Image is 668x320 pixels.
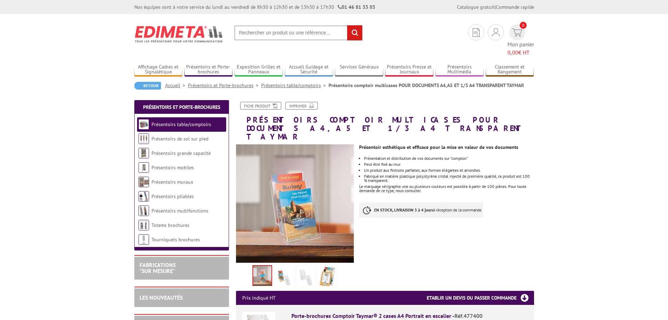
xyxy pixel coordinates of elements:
img: devis rapide [492,28,500,37]
img: Edimeta [134,21,224,47]
img: Présentoirs table/comptoirs [139,119,149,130]
img: Totems brochures [139,220,149,230]
img: porte_brochures_comptoirs_multicases_a4_a5_1-3a4_taymar_477300_mise_en_situation.jpg [253,266,271,288]
span: Réf.477400 [454,312,483,319]
a: Présentoirs pliables [151,193,194,200]
a: Tourniquets brochures [151,236,200,243]
a: FABRICATIONS"Sur Mesure" [140,261,176,275]
a: Présentoirs table/comptoirs [151,121,211,128]
a: Exposition Grilles et Panneaux [235,64,283,76]
li: Présentation et distribution de vos documents sur "comptoir" [364,156,534,161]
img: porte_brochures_comptoirs_477300.jpg [297,267,314,288]
img: devis rapide [473,28,480,37]
div: Le marquage sérigraphie une ou plusieurs couleurs est possible à partir de 100 pièces. Pour toute... [359,184,534,193]
p: à réception de la commande [359,202,483,218]
div: Porte-brochures Comptoir Taymar® 2 cases A4 Portrait en escalier - [291,312,528,320]
strong: Présentoir esthétique et efficace pour la mise en valeur de vos documents [359,144,518,150]
a: Présentoirs muraux [151,179,193,185]
a: Présentoirs et Porte-brochures [184,64,233,76]
a: Accueil Guidage et Sécurité [285,64,333,76]
li: Peut être fixé au mur. [364,162,534,166]
h3: Etablir un devis ou passer commande [427,291,534,305]
a: Catalogue gratuit [457,4,495,10]
img: presentoir_3cases_a4_eco_portrait_escalier__477300_.jpg [319,267,336,288]
a: Présentoirs multifonctions [151,208,208,214]
span: Mon panier [507,40,534,57]
li: Présentoirs comptoir multicases POUR DOCUMENTS A4,A5 ET 1/3 A4 TRANSPARENT TAYMAR [329,82,524,89]
a: Présentoirs Presse et Journaux [385,64,433,76]
a: Présentoirs table/comptoirs [261,82,329,89]
strong: 01 46 81 33 03 [338,4,375,10]
a: Services Généraux [335,64,383,76]
img: Présentoirs grande capacité [139,148,149,158]
li: Fabriqué en matière plastique polystyrène cristal injecté de première qualité, ce produit est 100... [364,174,534,183]
a: Affichage Cadres et Signalétique [134,64,183,76]
span: 0,00 [507,49,518,56]
img: Présentoirs de sol sur pied [139,133,149,144]
img: devis rapide [512,28,522,37]
div: | [457,4,534,11]
a: Accueil [165,82,188,89]
a: Totems brochures [151,222,189,228]
a: Imprimer [285,102,318,110]
input: Rechercher un produit ou une référence... [234,25,363,40]
li: Un produit aux finitions parfaites, aux formes élégantes et arrondies. [364,168,534,172]
img: Présentoirs pliables [139,191,149,202]
a: Présentoirs et Porte-brochures [188,82,261,89]
div: Nos équipes sont à votre service du lundi au vendredi de 8h30 à 12h30 et de 13h30 à 17h30 [134,4,375,11]
span: 0 [520,22,527,29]
img: Présentoirs mobiles [139,162,149,173]
strong: EN STOCK, LIVRAISON 3 à 4 jours [374,207,433,213]
a: Présentoirs grande capacité [151,150,211,156]
img: Tourniquets brochures [139,234,149,245]
img: Présentoirs multifonctions [139,205,149,216]
a: Présentoirs mobiles [151,164,194,171]
a: Retour [134,82,161,90]
a: devis rapide 0 Mon panier 0,00€ HT [507,24,534,57]
a: Commande rapide [496,4,534,10]
input: rechercher [347,25,362,40]
a: Classement et Rangement [486,64,534,76]
img: porte_brochures_comptoirs_multicases_a4_a5_1-3a4_taymar_477300_mise_en_situation.jpg [236,144,354,263]
img: porte_brochures_comptoirs_477300_vide_plein.jpg [276,267,292,288]
a: Présentoirs et Porte-brochures [143,104,220,110]
h1: Présentoirs comptoir multicases POUR DOCUMENTS A4,A5 ET 1/3 A4 TRANSPARENT TAYMAR [231,102,539,141]
a: Fiche produit [240,102,281,110]
img: Présentoirs muraux [139,177,149,187]
a: LES NOUVEAUTÉS [140,294,183,301]
a: Présentoirs de sol sur pied [151,136,208,142]
p: Prix indiqué HT [242,291,276,305]
a: Présentoirs Multimédia [436,64,484,76]
span: € HT [507,48,534,57]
